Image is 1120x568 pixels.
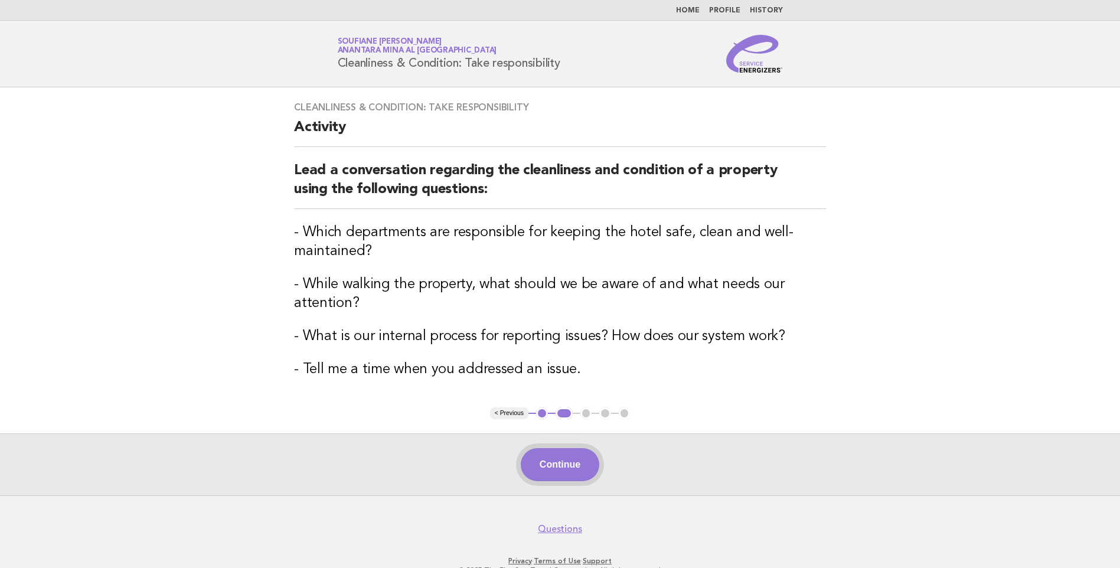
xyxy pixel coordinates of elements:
button: Continue [521,448,599,481]
h3: - Tell me a time when you addressed an issue. [294,360,826,379]
h2: Activity [294,118,826,147]
a: Support [583,557,612,565]
img: Service Energizers [726,35,783,73]
a: Soufiane [PERSON_NAME]Anantara Mina al [GEOGRAPHIC_DATA] [338,38,497,54]
button: 2 [556,407,573,419]
p: · · [199,556,922,566]
h3: - While walking the property, what should we be aware of and what needs our attention? [294,275,826,313]
a: Privacy [508,557,532,565]
button: 1 [536,407,548,419]
a: Profile [709,7,740,14]
h3: - Which departments are responsible for keeping the hotel safe, clean and well-maintained? [294,223,826,261]
span: Anantara Mina al [GEOGRAPHIC_DATA] [338,47,497,55]
a: History [750,7,783,14]
a: Terms of Use [534,557,581,565]
h3: Cleanliness & Condition: Take responsibility [294,102,826,113]
h2: Lead a conversation regarding the cleanliness and condition of a property using the following que... [294,161,826,209]
h1: Cleanliness & Condition: Take responsibility [338,38,560,69]
button: < Previous [490,407,528,419]
a: Home [676,7,700,14]
a: Questions [538,523,582,535]
h3: - What is our internal process for reporting issues? How does our system work? [294,327,826,346]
